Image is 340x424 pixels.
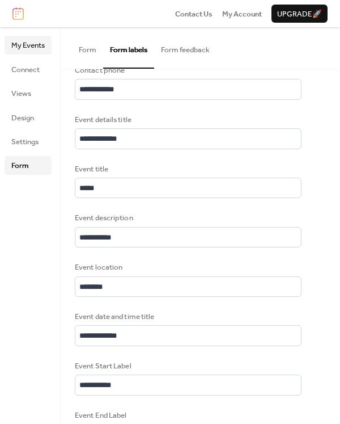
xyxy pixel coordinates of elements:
[11,112,34,124] span: Design
[277,9,322,20] span: Upgrade 🚀
[5,156,52,174] a: Form
[222,9,262,20] span: My Account
[103,27,154,68] button: Form labels
[11,136,39,148] span: Settings
[75,65,299,76] div: Contact phone
[75,311,299,322] div: Event date and time title
[222,8,262,19] a: My Account
[75,262,299,273] div: Event location
[11,88,31,99] span: Views
[175,9,212,20] span: Contact Us
[5,132,52,150] a: Settings
[75,410,299,421] div: Event End Label
[271,5,328,23] button: Upgrade🚀
[175,8,212,19] a: Contact Us
[75,114,299,125] div: Event details title
[11,160,29,171] span: Form
[5,60,52,78] a: Connect
[5,108,52,127] a: Design
[11,64,40,75] span: Connect
[75,163,299,175] div: Event title
[154,27,216,67] button: Form feedback
[72,27,103,67] button: Form
[75,212,299,224] div: Event description
[11,40,45,51] span: My Events
[12,7,24,20] img: logo
[5,84,52,102] a: Views
[5,36,52,54] a: My Events
[75,360,299,372] div: Event Start Label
